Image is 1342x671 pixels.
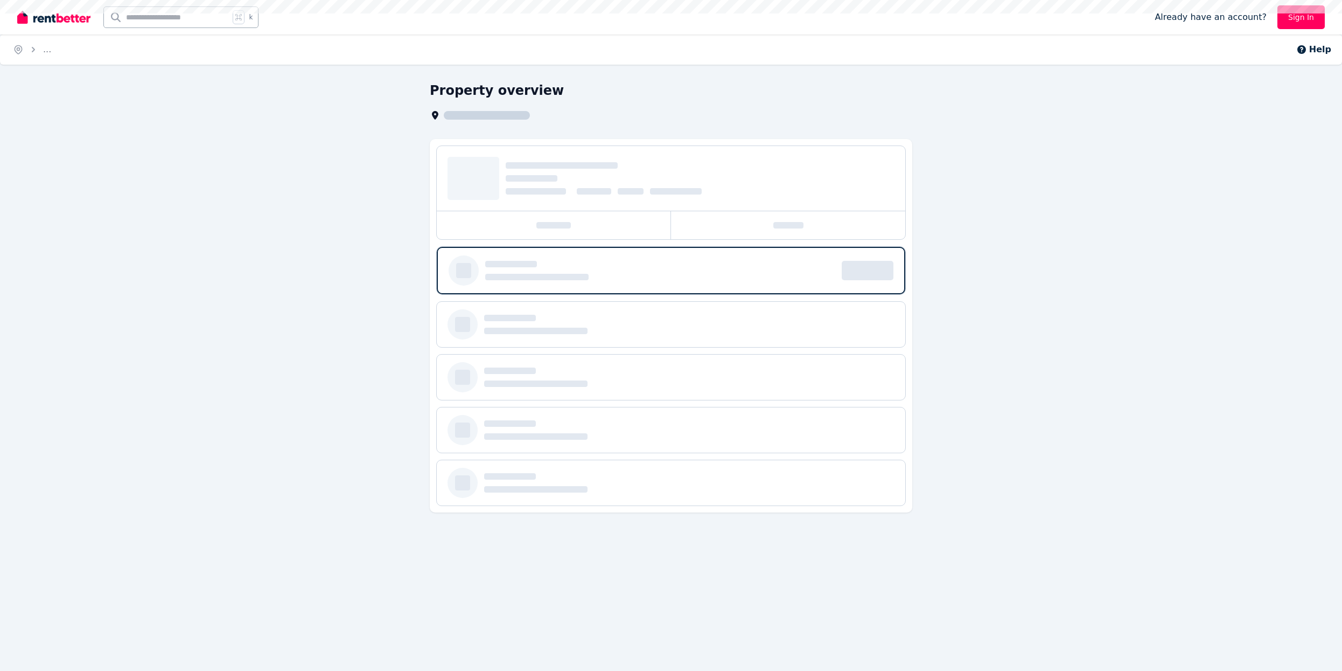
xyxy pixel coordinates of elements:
button: Help [1296,43,1331,56]
span: Already have an account? [1155,11,1267,24]
span: ... [43,44,51,54]
a: Sign In [1277,5,1325,29]
span: k [249,13,253,22]
img: RentBetter [17,9,90,25]
h1: Property overview [430,82,564,99]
